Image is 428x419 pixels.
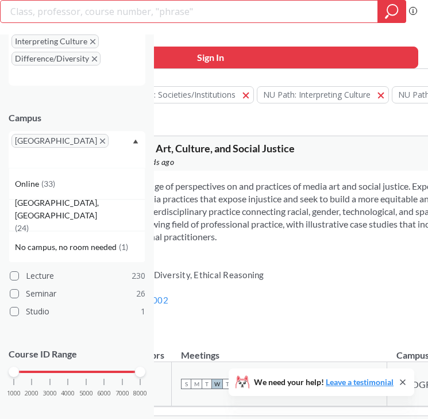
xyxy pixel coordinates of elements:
[10,286,145,301] label: Seminar
[133,390,147,397] span: 8000
[15,241,119,253] span: No campus, no room needed
[141,305,145,318] span: 1
[9,112,145,124] div: Campus
[385,3,399,20] svg: magnifying glass
[3,47,418,68] button: Sign In
[222,379,233,389] span: T
[10,268,145,283] label: Lecture
[92,56,97,61] svg: X to remove pill
[25,390,38,397] span: 2000
[7,390,21,397] span: 1000
[15,197,145,222] span: [GEOGRAPHIC_DATA], [GEOGRAPHIC_DATA]
[181,379,191,389] span: S
[11,52,101,66] span: Difference/DiversityX to remove pill
[9,131,145,168] div: [GEOGRAPHIC_DATA]X to remove pillDropdown arrowOnline(33)[GEOGRAPHIC_DATA], [GEOGRAPHIC_DATA](24)...
[132,270,145,282] span: 230
[43,390,57,397] span: 3000
[15,178,41,190] span: Online
[11,134,109,148] span: [GEOGRAPHIC_DATA]X to remove pill
[9,348,145,361] p: Course ID Range
[263,89,371,100] span: NU Path: Interpreting Culture
[61,390,75,397] span: 4000
[9,2,369,21] input: Class, professor, course number, "phrase"
[70,142,295,155] span: ARTD 1001 : Media Art, Culture, and Social Justice
[107,270,264,280] span: Difference/Diversity, Ethical Reasoning
[254,378,394,386] span: We need your help!
[100,139,105,144] svg: X to remove pill
[119,242,128,252] span: ( 1 )
[70,268,264,319] div: NUPaths: Prerequisites: Corequisites: Course fees:
[326,377,394,387] a: Leave a testimonial
[11,34,99,48] span: Interpreting CultureX to remove pill
[212,379,222,389] span: W
[41,179,55,189] span: ( 33 )
[257,86,389,103] button: NU Path: Interpreting Culture
[115,390,129,397] span: 7000
[202,379,212,389] span: T
[15,223,29,233] span: ( 24 )
[122,89,236,100] span: NU Path: Societies/Institutions
[172,337,387,362] th: Meetings
[191,379,202,389] span: M
[136,287,145,300] span: 26
[79,390,93,397] span: 5000
[97,390,111,397] span: 6000
[90,39,95,44] svg: X to remove pill
[9,14,145,86] div: Societies/InstitutionsX to remove pillInterpreting CultureX to remove pillDifference/DiversityX t...
[10,304,145,319] label: Studio
[116,86,254,103] button: NU Path: Societies/Institutions
[133,139,138,144] svg: Dropdown arrow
